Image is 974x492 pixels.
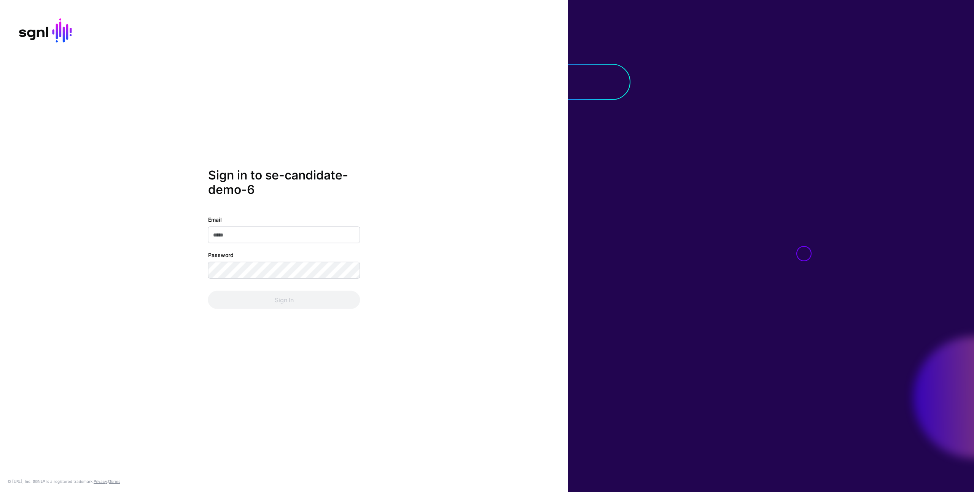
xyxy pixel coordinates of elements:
[208,251,234,259] label: Password
[208,168,360,197] h2: Sign in to se-candidate-demo-6
[208,215,222,223] label: Email
[109,479,120,484] a: Terms
[8,478,120,484] div: © [URL], Inc. SGNL® is a registered trademark. &
[94,479,107,484] a: Privacy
